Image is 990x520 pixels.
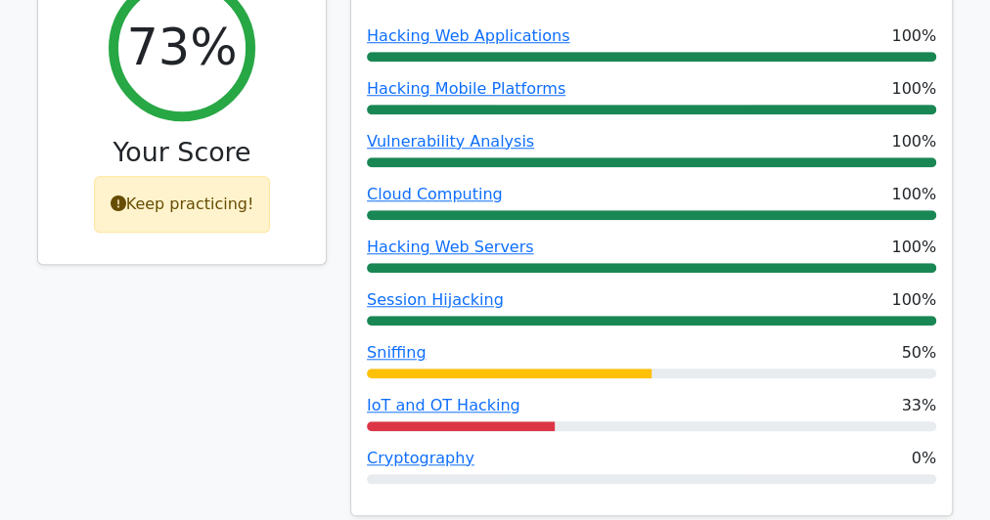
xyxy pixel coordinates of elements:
[54,137,310,168] h3: Your Score
[891,236,936,259] span: 100%
[891,183,936,206] span: 100%
[367,343,427,362] a: Sniffing
[367,396,520,414] a: IoT and OT Hacking
[367,290,504,309] a: Session Hijacking
[126,18,237,77] h2: 73%
[367,449,474,467] a: Cryptography
[367,26,569,45] a: Hacking Web Applications
[891,77,936,101] span: 100%
[891,24,936,48] span: 100%
[901,341,936,365] span: 50%
[891,288,936,312] span: 100%
[901,394,936,417] span: 33%
[367,79,565,98] a: Hacking Mobile Platforms
[94,176,271,233] div: Keep practicing!
[912,447,936,470] span: 0%
[891,130,936,153] span: 100%
[367,238,534,256] a: Hacking Web Servers
[367,132,534,151] a: Vulnerability Analysis
[367,185,503,203] a: Cloud Computing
